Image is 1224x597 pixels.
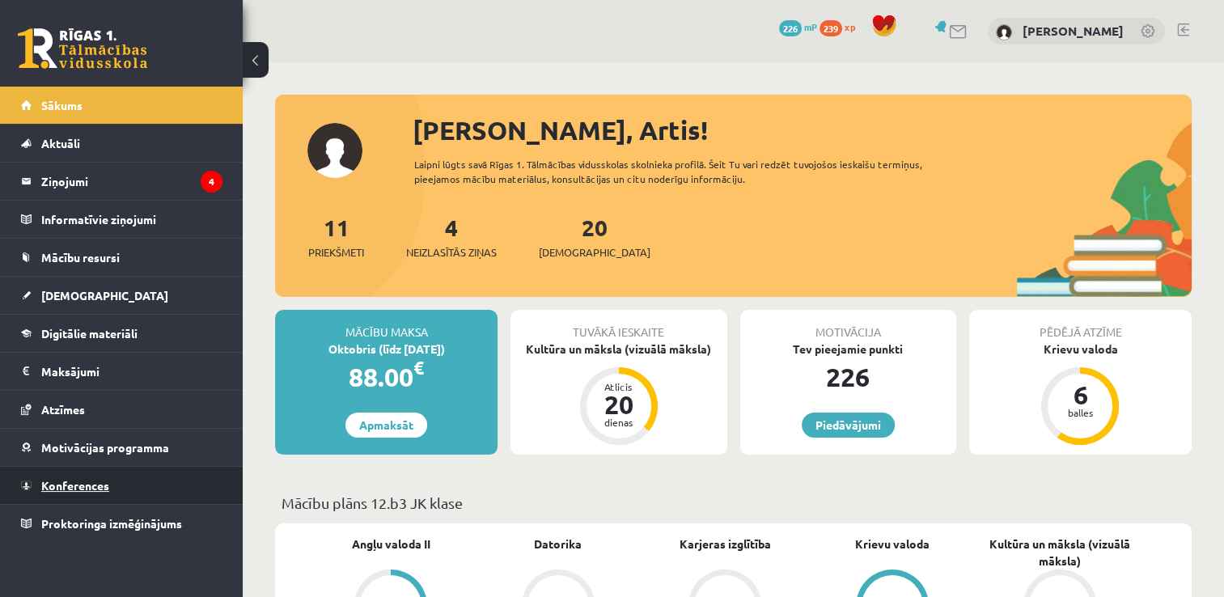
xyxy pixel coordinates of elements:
a: Konferences [21,467,222,504]
div: Motivācija [740,310,956,341]
span: xp [845,20,855,33]
div: [PERSON_NAME], Artis! [413,111,1192,150]
a: Informatīvie ziņojumi [21,201,222,238]
div: Laipni lūgts savā Rīgas 1. Tālmācības vidusskolas skolnieka profilā. Šeit Tu vari redzēt tuvojošo... [414,157,964,186]
legend: Informatīvie ziņojumi [41,201,222,238]
div: Tuvākā ieskaite [510,310,726,341]
span: € [413,356,424,379]
span: Aktuāli [41,136,80,150]
span: Atzīmes [41,402,85,417]
a: 239 xp [820,20,863,33]
a: Motivācijas programma [21,429,222,466]
a: Rīgas 1. Tālmācības vidusskola [18,28,147,69]
a: [PERSON_NAME] [1023,23,1124,39]
div: 6 [1056,382,1104,408]
span: Neizlasītās ziņas [406,244,497,260]
legend: Ziņojumi [41,163,222,200]
span: Motivācijas programma [41,440,169,455]
a: Sākums [21,87,222,124]
div: Oktobris (līdz [DATE]) [275,341,498,358]
div: 20 [595,392,643,417]
a: Krievu valoda [855,536,930,553]
a: Digitālie materiāli [21,315,222,352]
div: balles [1056,408,1104,417]
div: Mācību maksa [275,310,498,341]
a: Aktuāli [21,125,222,162]
div: Krievu valoda [969,341,1192,358]
a: Datorika [534,536,582,553]
div: Atlicis [595,382,643,392]
span: mP [804,20,817,33]
a: Atzīmes [21,391,222,428]
a: Ziņojumi4 [21,163,222,200]
span: Priekšmeti [308,244,364,260]
i: 4 [201,171,222,193]
a: 4Neizlasītās ziņas [406,213,497,260]
span: [DEMOGRAPHIC_DATA] [539,244,650,260]
div: Pēdējā atzīme [969,310,1192,341]
span: [DEMOGRAPHIC_DATA] [41,288,168,303]
div: 226 [740,358,956,396]
img: Artis Semjonovs [996,24,1012,40]
legend: Maksājumi [41,353,222,390]
span: Digitālie materiāli [41,326,138,341]
span: Mācību resursi [41,250,120,265]
span: Sākums [41,98,83,112]
a: [DEMOGRAPHIC_DATA] [21,277,222,314]
a: Kultūra un māksla (vizuālā māksla) Atlicis 20 dienas [510,341,726,447]
div: Tev pieejamie punkti [740,341,956,358]
span: Konferences [41,478,109,493]
a: Krievu valoda 6 balles [969,341,1192,447]
a: Karjeras izglītība [680,536,771,553]
div: dienas [595,417,643,427]
span: 226 [779,20,802,36]
a: 226 mP [779,20,817,33]
a: Proktoringa izmēģinājums [21,505,222,542]
a: Apmaksāt [345,413,427,438]
a: Angļu valoda II [352,536,430,553]
a: Maksājumi [21,353,222,390]
a: 20[DEMOGRAPHIC_DATA] [539,213,650,260]
div: 88.00 [275,358,498,396]
a: 11Priekšmeti [308,213,364,260]
span: Proktoringa izmēģinājums [41,516,182,531]
a: Mācību resursi [21,239,222,276]
a: Kultūra un māksla (vizuālā māksla) [976,536,1143,569]
a: Piedāvājumi [802,413,895,438]
div: Kultūra un māksla (vizuālā māksla) [510,341,726,358]
span: 239 [820,20,842,36]
p: Mācību plāns 12.b3 JK klase [282,492,1185,514]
